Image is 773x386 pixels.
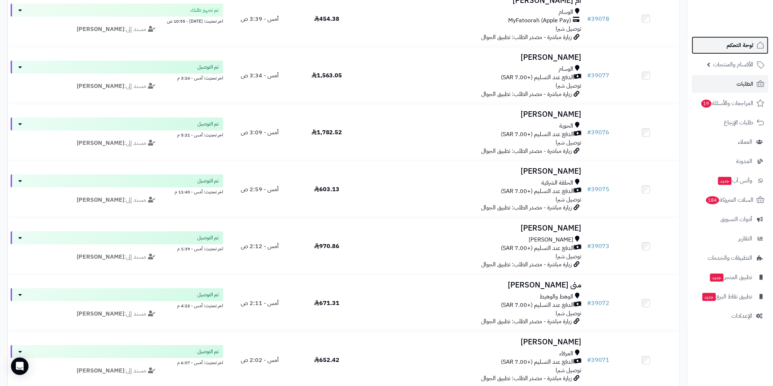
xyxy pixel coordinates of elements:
[559,8,573,16] span: الوسام
[724,117,754,128] span: طلبات الإرجاع
[11,244,223,252] div: اخر تحديث: أمس - 1:39 م
[692,249,769,267] a: التطبيقات والخدمات
[559,122,573,130] span: الحوية
[692,307,769,325] a: الإعدادات
[692,114,769,131] a: طلبات الإرجاع
[556,81,581,90] span: توصيل شبرا
[692,133,769,151] a: العملاء
[501,73,574,82] span: الدفع عند التسليم (+7.00 SAR)
[587,242,591,251] span: #
[556,195,581,204] span: توصيل شبرا
[363,281,581,289] h3: منى [PERSON_NAME]
[312,71,342,80] span: 1,563.05
[501,187,574,196] span: الدفع عند التسليم (+7.00 SAR)
[587,71,591,80] span: #
[481,317,572,326] span: زيارة مباشرة - مصدر الطلب: تطبيق الجوال
[481,90,572,99] span: زيارة مباشرة - مصدر الطلب: تطبيق الجوال
[692,288,769,305] a: تطبيق نقاط البيعجديد
[197,120,219,128] span: تم التوصيل
[314,299,339,308] span: 671.31
[77,366,124,375] strong: [PERSON_NAME]
[732,311,753,321] span: الإعدادات
[559,350,573,358] span: العرفاء
[587,299,591,308] span: #
[692,36,769,54] a: لوحة التحكم
[702,292,753,302] span: تطبيق نقاط البيع
[501,130,574,139] span: الدفع عند التسليم (+7.00 SAR)
[5,196,229,204] div: مسند إلى:
[77,252,124,261] strong: [PERSON_NAME]
[692,269,769,286] a: تطبيق المتجرجديد
[717,175,753,186] span: وآتس آب
[197,177,219,185] span: تم التوصيل
[556,252,581,261] span: توصيل شبرا
[587,185,609,194] a: #39075
[11,358,223,366] div: اخر تحديث: أمس - 6:07 م
[363,53,581,62] h3: [PERSON_NAME]
[701,98,754,108] span: المراجعات والأسئلة
[481,33,572,42] span: زيارة مباشرة - مصدر الطلب: تطبيق الجوال
[692,191,769,209] a: السلات المتروكة184
[197,63,219,71] span: تم التوصيل
[11,358,28,375] div: Open Intercom Messenger
[709,272,753,282] span: تطبيق المتجر
[241,15,279,23] span: أمس - 3:39 ص
[692,230,769,247] a: التقارير
[77,139,124,147] strong: [PERSON_NAME]
[559,65,573,73] span: الوسام
[197,291,219,298] span: تم التوصيل
[587,128,609,137] a: #39076
[737,79,754,89] span: الطلبات
[77,309,124,318] strong: [PERSON_NAME]
[705,195,754,205] span: السلات المتروكة
[587,242,609,251] a: #39073
[481,147,572,155] span: زيارة مباشرة - مصدر الطلب: تطبيق الجوال
[587,299,609,308] a: #39072
[363,110,581,119] h3: [PERSON_NAME]
[529,236,573,244] span: [PERSON_NAME]
[587,128,591,137] span: #
[587,356,609,364] a: #39071
[363,338,581,346] h3: [PERSON_NAME]
[5,25,229,34] div: مسند إلى:
[241,71,279,80] span: أمس - 3:34 ص
[587,15,591,23] span: #
[556,309,581,318] span: توصيل شبرا
[314,185,339,194] span: 603.13
[197,348,219,355] span: تم التوصيل
[723,20,766,35] img: logo-2.png
[5,310,229,318] div: مسند إلى:
[739,233,753,244] span: التقارير
[701,100,712,108] span: 19
[5,82,229,90] div: مسند إلى:
[11,74,223,81] div: اخر تحديث: أمس - 3:24 م
[541,179,573,187] span: الحلقة الشرقية
[587,356,591,364] span: #
[710,274,724,282] span: جديد
[692,75,769,93] a: الطلبات
[587,185,591,194] span: #
[197,234,219,242] span: تم التوصيل
[587,15,609,23] a: #39078
[241,356,279,364] span: أمس - 2:02 ص
[708,253,753,263] span: التطبيقات والخدمات
[5,367,229,375] div: مسند إلى:
[721,214,753,224] span: أدوات التسويق
[713,59,754,70] span: الأقسام والمنتجات
[11,188,223,195] div: اخر تحديث: أمس - 11:40 م
[11,17,223,24] div: اخر تحديث: [DATE] - 10:55 ص
[363,167,581,175] h3: [PERSON_NAME]
[501,301,574,309] span: الدفع عند التسليم (+7.00 SAR)
[11,301,223,309] div: اخر تحديث: أمس - 4:22 م
[314,242,339,251] span: 970.86
[692,172,769,189] a: وآتس آبجديد
[481,203,572,212] span: زيارة مباشرة - مصدر الطلب: تطبيق الجوال
[312,128,342,137] span: 1,782.52
[241,185,279,194] span: أمس - 2:59 ص
[556,138,581,147] span: توصيل شبرا
[5,253,229,261] div: مسند إلى:
[77,196,124,204] strong: [PERSON_NAME]
[556,24,581,33] span: توصيل شبرا
[702,293,716,301] span: جديد
[540,293,573,301] span: الوهط والوهيط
